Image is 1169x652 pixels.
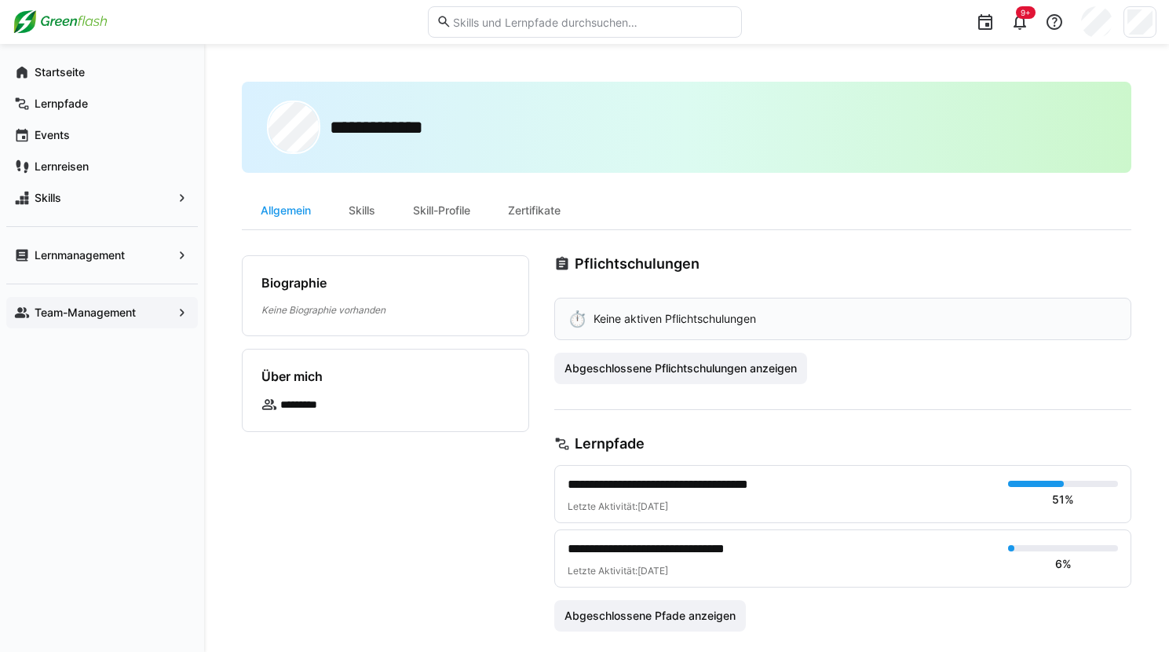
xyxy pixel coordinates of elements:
[562,608,738,624] span: Abgeschlossene Pfade anzeigen
[261,275,327,291] h4: Biographie
[637,500,668,512] span: [DATE]
[568,565,995,577] div: Letzte Aktivität:
[1055,556,1072,572] div: 6%
[330,192,394,229] div: Skills
[242,192,330,229] div: Allgemein
[575,435,645,452] h3: Lernpfade
[554,600,746,632] button: Abgeschlossene Pfade anzeigen
[562,361,799,376] span: Abgeschlossene Pflichtschulungen anzeigen
[261,303,510,317] p: Keine Biographie vorhanden
[394,192,489,229] div: Skill-Profile
[261,368,323,384] h4: Über mich
[568,311,587,327] div: ⏱️
[594,311,756,327] p: Keine aktiven Pflichtschulungen
[1021,8,1031,17] span: 9+
[637,565,668,577] span: [DATE]
[1052,492,1074,507] div: 51%
[575,255,700,273] h3: Pflichtschulungen
[451,15,732,29] input: Skills und Lernpfade durchsuchen…
[489,192,579,229] div: Zertifikate
[568,500,995,513] div: Letzte Aktivität:
[554,353,807,384] button: Abgeschlossene Pflichtschulungen anzeigen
